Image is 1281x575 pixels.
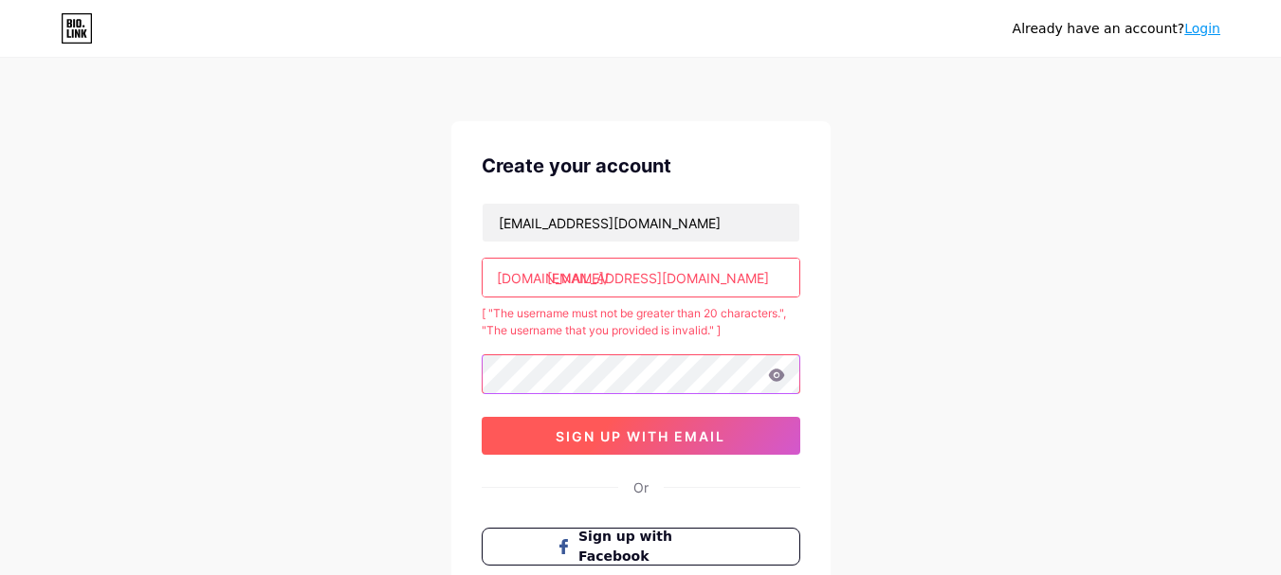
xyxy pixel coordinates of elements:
[482,152,800,180] div: Create your account
[1013,19,1220,39] div: Already have an account?
[482,417,800,455] button: sign up with email
[482,305,800,339] div: [ "The username must not be greater than 20 characters.", "The username that you provided is inva...
[556,428,725,444] span: sign up with email
[578,527,725,566] span: Sign up with Facebook
[482,528,800,566] button: Sign up with Facebook
[483,204,799,242] input: Email
[1184,21,1220,36] a: Login
[483,259,799,296] input: username
[497,268,609,288] div: [DOMAIN_NAME]/
[633,477,649,497] div: Or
